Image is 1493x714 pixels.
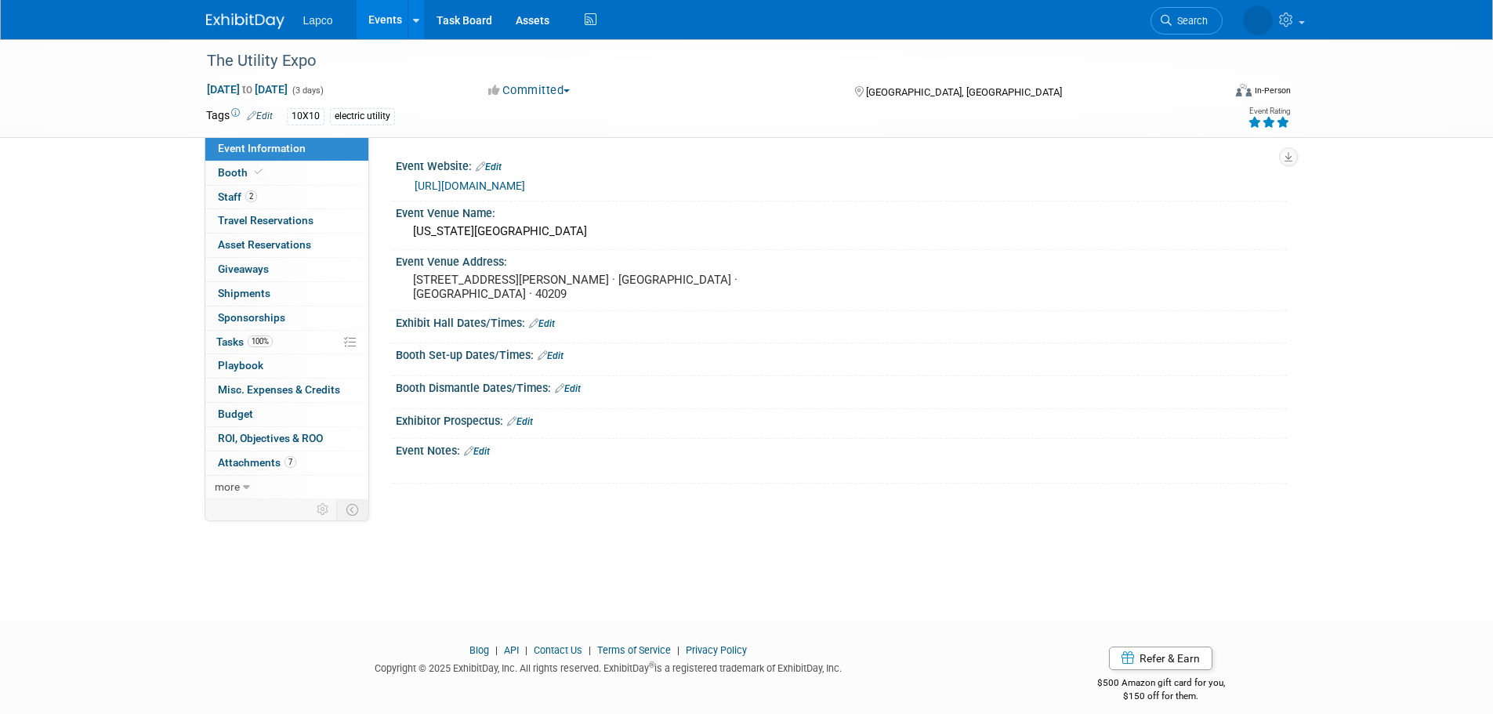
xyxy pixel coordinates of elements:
span: Giveaways [218,263,269,275]
a: Blog [469,644,489,656]
span: Attachments [218,456,296,469]
span: [DATE] [DATE] [206,82,288,96]
span: Booth [218,166,266,179]
td: Tags [206,107,273,125]
span: 7 [284,456,296,468]
a: Booth [205,161,368,185]
div: Exhibitor Prospectus: [396,409,1288,429]
span: Misc. Expenses & Credits [218,383,340,396]
span: Sponsorships [218,311,285,324]
a: Playbook [205,354,368,378]
a: [URL][DOMAIN_NAME] [415,179,525,192]
img: ExhibitDay [206,13,284,29]
span: Shipments [218,287,270,299]
td: Personalize Event Tab Strip [310,499,337,520]
div: Booth Set-up Dates/Times: [396,343,1288,364]
a: Sponsorships [205,306,368,330]
a: Asset Reservations [205,234,368,257]
img: Format-Inperson.png [1236,84,1252,96]
a: ROI, Objectives & ROO [205,427,368,451]
a: Search [1151,7,1223,34]
span: Staff [218,190,257,203]
a: API [504,644,519,656]
a: Terms of Service [597,644,671,656]
pre: [STREET_ADDRESS][PERSON_NAME] · [GEOGRAPHIC_DATA] · [GEOGRAPHIC_DATA] · 40209 [413,273,750,301]
a: Misc. Expenses & Credits [205,379,368,402]
span: Search [1172,15,1208,27]
span: 100% [248,335,273,347]
button: Committed [483,82,576,99]
i: Booth reservation complete [255,168,263,176]
img: Tiffany Giroir [1243,5,1273,35]
div: Booth Dismantle Dates/Times: [396,376,1288,397]
span: | [521,644,531,656]
div: Event Format [1130,82,1292,105]
a: Tasks100% [205,331,368,354]
a: Edit [555,383,581,394]
div: Copyright © 2025 ExhibitDay, Inc. All rights reserved. ExhibitDay is a registered trademark of Ex... [206,658,1012,676]
a: Edit [507,416,533,427]
div: Event Notes: [396,439,1288,459]
a: Edit [476,161,502,172]
div: 10X10 [287,108,324,125]
sup: ® [649,661,654,669]
a: Giveaways [205,258,368,281]
div: The Utility Expo [201,47,1199,75]
div: In-Person [1254,85,1291,96]
div: Event Rating [1248,107,1290,115]
span: to [240,83,255,96]
span: Budget [218,408,253,420]
div: [US_STATE][GEOGRAPHIC_DATA] [408,219,1276,244]
span: Asset Reservations [218,238,311,251]
span: Tasks [216,335,273,348]
div: Event Website: [396,154,1288,175]
span: | [673,644,683,656]
a: Privacy Policy [686,644,747,656]
a: Travel Reservations [205,209,368,233]
a: Refer & Earn [1109,647,1212,670]
div: Event Venue Name: [396,201,1288,221]
a: Contact Us [534,644,582,656]
div: Event Venue Address: [396,250,1288,270]
a: Edit [247,111,273,121]
span: ROI, Objectives & ROO [218,432,323,444]
span: more [215,480,240,493]
a: more [205,476,368,499]
a: Edit [464,446,490,457]
a: Shipments [205,282,368,306]
span: Travel Reservations [218,214,313,227]
span: Event Information [218,142,306,154]
div: $500 Amazon gift card for you, [1035,666,1288,702]
div: $150 off for them. [1035,690,1288,703]
a: Staff2 [205,186,368,209]
a: Edit [538,350,563,361]
a: Edit [529,318,555,329]
a: Event Information [205,137,368,161]
div: electric utility [330,108,395,125]
span: Lapco [303,14,333,27]
span: Playbook [218,359,263,371]
span: | [585,644,595,656]
a: Budget [205,403,368,426]
span: (3 days) [291,85,324,96]
div: Exhibit Hall Dates/Times: [396,311,1288,332]
a: Attachments7 [205,451,368,475]
span: 2 [245,190,257,202]
span: | [491,644,502,656]
td: Toggle Event Tabs [336,499,368,520]
span: [GEOGRAPHIC_DATA], [GEOGRAPHIC_DATA] [866,86,1062,98]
